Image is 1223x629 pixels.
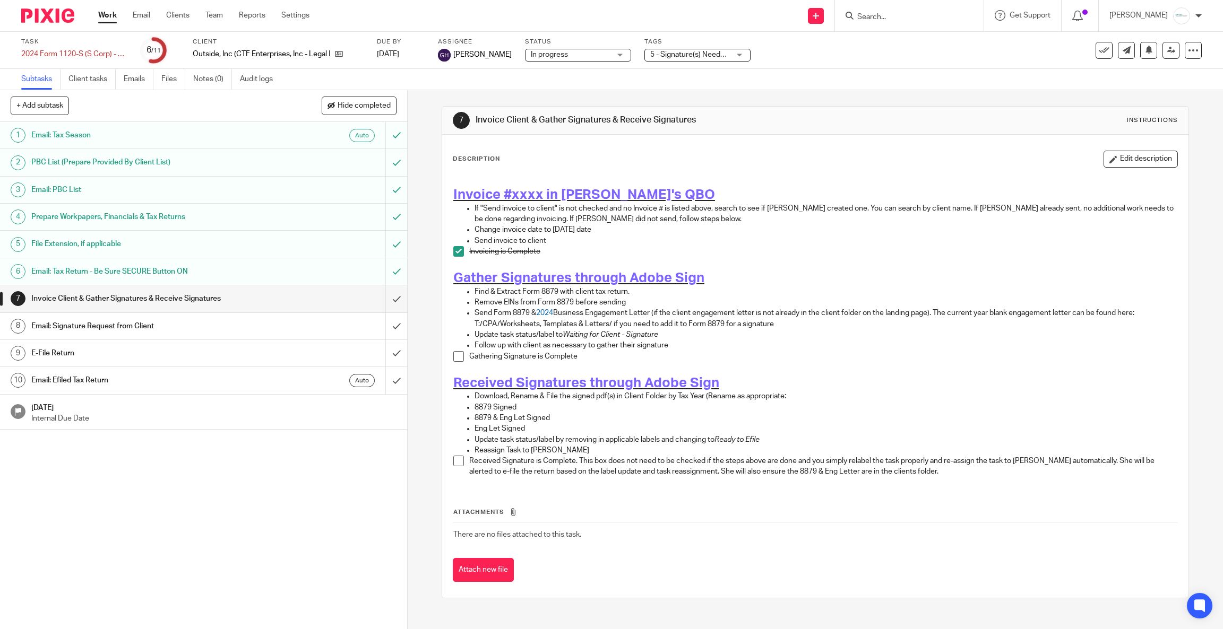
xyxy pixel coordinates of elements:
[469,246,1177,257] p: Invoicing is Complete
[650,51,740,58] span: 5 - Signature(s) Needed + 1
[31,413,397,424] p: Internal Due Date
[475,203,1177,225] p: If "Send invoice to client" is not checked and no Invoice # is listed above, search to see if [PE...
[475,434,1177,445] p: Update task status/label by removing in applicable labels and changing to
[166,10,190,21] a: Clients
[475,308,1177,329] p: Send Form 8879 & Business Engagement Letter (if the client engagement letter is not already in th...
[531,51,568,58] span: In progress
[1010,12,1050,19] span: Get Support
[133,10,150,21] a: Email
[193,69,232,90] a: Notes (0)
[31,209,261,225] h1: Prepare Workpapers, Financials & Tax Returns
[193,38,364,46] label: Client
[11,97,69,115] button: + Add subtask
[31,318,261,334] h1: Email: Signature Request from Client
[124,69,153,90] a: Emails
[476,115,838,126] h1: Invoice Client & Gather Signatures & Receive Signatures
[21,49,127,59] div: 2024 Form 1120-S (S Corp) - 2024
[240,69,281,90] a: Audit logs
[193,49,330,59] p: Outside, Inc (CTF Enterprises, Inc - Legal Name)
[151,48,161,54] small: /11
[453,112,470,129] div: 7
[147,44,161,56] div: 6
[453,531,581,538] span: There are no files attached to this task.
[21,38,127,46] label: Task
[11,209,25,224] div: 4
[714,436,760,443] em: Ready to Efile
[475,297,1177,308] p: Remove EINs from Form 8879 before sending
[475,445,1177,456] p: Reassign Task to [PERSON_NAME]
[475,340,1177,351] p: Follow up with client as necessary to gather their signature
[21,69,61,90] a: Subtasks
[11,291,25,306] div: 7
[377,38,425,46] label: Due by
[453,188,715,202] span: Invoice #xxxx in [PERSON_NAME]'s QBO
[453,271,704,285] span: Gather Signatures through Adobe Sign
[31,127,261,143] h1: Email: Tax Season
[31,236,261,252] h1: File Extension, if applicable
[68,69,116,90] a: Client tasks
[475,402,1177,413] p: 8879 Signed
[856,13,952,22] input: Search
[281,10,309,21] a: Settings
[475,329,1177,340] p: Update task status/label to
[469,351,1177,362] p: Gathering Signature is Complete
[11,373,25,388] div: 10
[31,264,261,279] h1: Email: Tax Return - Be Sure SECURE Button ON
[31,400,397,413] h1: [DATE]
[31,154,261,170] h1: PBC List (Prepare Provided By Client List)
[438,49,451,62] img: svg%3E
[239,10,265,21] a: Reports
[644,38,751,46] label: Tags
[31,372,261,388] h1: Email: Efiled Tax Return
[525,38,631,46] label: Status
[453,49,512,60] span: [PERSON_NAME]
[11,128,25,143] div: 1
[1104,151,1178,168] button: Edit description
[11,237,25,252] div: 5
[475,391,1177,401] p: Download, Rename & File the signed pdf(s) in Client Folder by Tax Year (Rename as appropriate:
[475,235,1177,246] p: Send invoice to client
[469,456,1177,477] p: Received Signature is Complete. This box does not need to be checked if the steps above are done ...
[349,129,375,142] div: Auto
[1109,10,1168,21] p: [PERSON_NAME]
[1127,116,1178,125] div: Instructions
[475,413,1177,423] p: 8879 & Eng Let Signed
[475,286,1177,297] p: Find & Extract Form 8879 with client tax return.
[161,69,185,90] a: Files
[11,319,25,334] div: 8
[338,102,391,110] span: Hide completed
[31,345,261,361] h1: E-File Return
[453,376,719,390] span: Received Signatures through Adobe Sign
[536,309,553,317] span: 2024
[31,182,261,198] h1: Email: PBC List
[205,10,223,21] a: Team
[475,224,1177,235] p: Change invoice date to [DATE] date
[21,8,74,23] img: Pixie
[1173,7,1190,24] img: _Logo.png
[438,38,512,46] label: Assignee
[11,155,25,170] div: 2
[453,155,500,163] p: Description
[475,423,1177,434] p: Eng Let Signed
[98,10,117,21] a: Work
[349,374,375,387] div: Auto
[377,50,399,58] span: [DATE]
[453,509,504,515] span: Attachments
[31,291,261,307] h1: Invoice Client & Gather Signatures & Receive Signatures
[322,97,397,115] button: Hide completed
[11,264,25,279] div: 6
[11,346,25,361] div: 9
[11,182,25,197] div: 3
[563,331,658,338] em: Waiting for Client - Signature
[453,558,514,582] button: Attach new file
